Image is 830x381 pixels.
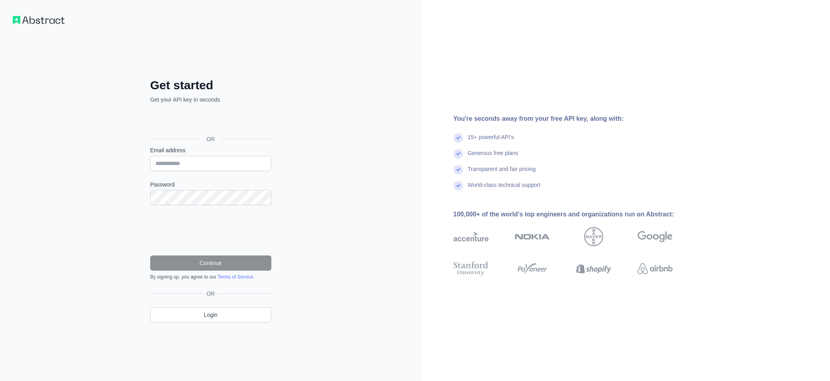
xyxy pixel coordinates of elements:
[453,181,463,190] img: check mark
[584,227,603,246] img: bayer
[468,181,541,197] div: World-class technical support
[203,290,218,298] span: OR
[453,149,463,159] img: check mark
[453,227,489,246] img: accenture
[468,165,536,181] div: Transparent and fair pricing
[218,274,253,280] a: Terms of Service
[150,96,271,104] p: Get your API key in seconds
[515,227,550,246] img: nokia
[515,260,550,277] img: payoneer
[13,16,65,24] img: Workflow
[453,114,698,124] div: You're seconds away from your free API key, along with:
[150,146,271,154] label: Email address
[453,260,489,277] img: stanford university
[150,307,271,322] a: Login
[150,78,271,92] h2: Get started
[150,255,271,271] button: Continue
[576,260,611,277] img: shopify
[200,135,221,143] span: OR
[150,181,271,189] label: Password
[453,210,698,219] div: 100,000+ of the world's top engineers and organizations run on Abstract:
[638,227,673,246] img: google
[638,260,673,277] img: airbnb
[146,112,274,130] iframe: Sign in with Google Button
[150,274,271,280] div: By signing up, you agree to our .
[468,133,514,149] div: 15+ powerful API's
[453,165,463,175] img: check mark
[468,149,518,165] div: Generous free plans
[150,215,271,246] iframe: reCAPTCHA
[453,133,463,143] img: check mark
